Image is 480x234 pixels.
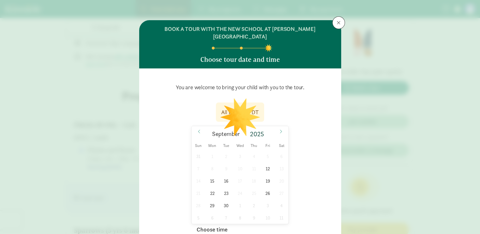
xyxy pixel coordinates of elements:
p: You are welcome to bring your child with you to the tour. [149,79,331,96]
span: Thu [247,144,261,148]
span: September 26, 2025 [262,187,274,199]
label: Choose time [197,226,228,233]
span: September [212,131,240,137]
span: September 30, 2025 [220,199,232,212]
div: All times in PDT [221,108,259,116]
span: Wed [233,144,247,148]
span: September 16, 2025 [220,175,232,187]
span: September 12, 2025 [262,162,274,175]
span: September 19, 2025 [262,175,274,187]
span: September 23, 2025 [220,187,232,199]
span: Fri [261,144,275,148]
h5: Choose tour date and time [200,56,280,63]
span: Sat [275,144,288,148]
span: September 15, 2025 [206,175,218,187]
span: September 29, 2025 [206,199,218,212]
h6: BOOK A TOUR WITH THE NEW SCHOOL AT [PERSON_NAME][GEOGRAPHIC_DATA] [149,25,331,40]
span: Sun [192,144,205,148]
span: Mon [205,144,219,148]
span: Tue [219,144,233,148]
span: September 22, 2025 [206,187,218,199]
